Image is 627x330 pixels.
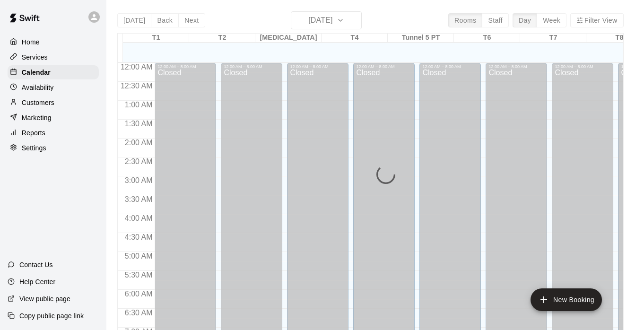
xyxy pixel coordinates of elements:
[22,52,48,62] p: Services
[224,64,279,69] div: 12:00 AM – 8:00 AM
[118,82,155,90] span: 12:30 AM
[8,35,99,49] a: Home
[123,34,189,43] div: T1
[122,157,155,165] span: 2:30 AM
[157,64,213,69] div: 12:00 AM – 8:00 AM
[388,34,454,43] div: Tunnel 5 PT
[122,195,155,203] span: 3:30 AM
[22,68,51,77] p: Calendar
[22,113,52,122] p: Marketing
[8,96,99,110] a: Customers
[22,128,45,138] p: Reports
[8,65,99,79] a: Calendar
[122,271,155,279] span: 5:30 AM
[520,34,586,43] div: T7
[488,64,544,69] div: 12:00 AM – 8:00 AM
[290,64,346,69] div: 12:00 AM – 8:00 AM
[8,80,99,95] a: Availability
[19,311,84,321] p: Copy public page link
[8,141,99,155] a: Settings
[189,34,255,43] div: T2
[122,233,155,241] span: 4:30 AM
[122,120,155,128] span: 1:30 AM
[19,277,55,287] p: Help Center
[356,64,412,69] div: 12:00 AM – 8:00 AM
[122,309,155,317] span: 6:30 AM
[8,50,99,64] a: Services
[122,214,155,222] span: 4:00 AM
[122,101,155,109] span: 1:00 AM
[8,126,99,140] a: Reports
[122,252,155,260] span: 5:00 AM
[22,98,54,107] p: Customers
[22,37,40,47] p: Home
[531,288,602,311] button: add
[19,260,53,269] p: Contact Us
[19,294,70,304] p: View public page
[322,34,388,43] div: T4
[22,143,46,153] p: Settings
[555,64,610,69] div: 12:00 AM – 8:00 AM
[255,34,322,43] div: [MEDICAL_DATA]
[122,290,155,298] span: 6:00 AM
[8,111,99,125] a: Marketing
[22,83,54,92] p: Availability
[122,139,155,147] span: 2:00 AM
[118,63,155,71] span: 12:00 AM
[454,34,520,43] div: T6
[122,176,155,184] span: 3:00 AM
[422,64,478,69] div: 12:00 AM – 8:00 AM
